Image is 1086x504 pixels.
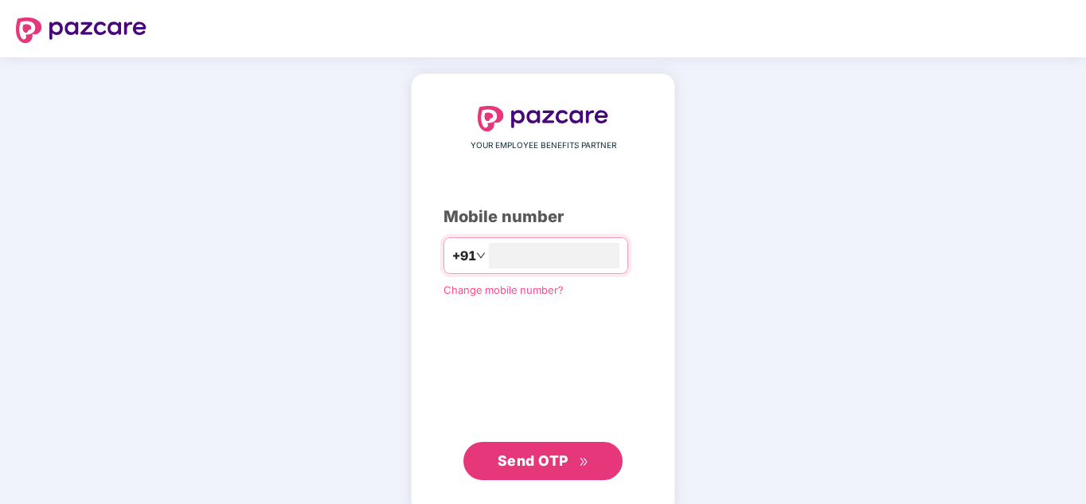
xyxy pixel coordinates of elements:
span: double-right [579,457,589,467]
span: +91 [452,246,476,266]
span: down [476,251,486,260]
a: Change mobile number? [443,283,564,296]
img: logo [478,106,608,131]
img: logo [16,18,146,43]
span: Send OTP [498,452,568,469]
span: YOUR EMPLOYEE BENEFITS PARTNER [471,139,616,152]
button: Send OTPdouble-right [463,442,623,480]
div: Mobile number [443,205,643,229]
